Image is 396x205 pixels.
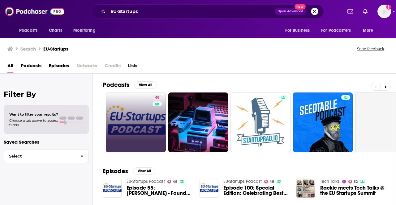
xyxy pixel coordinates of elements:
span: New [295,4,306,10]
span: Logged in as headlandconsultancy [377,5,391,18]
button: Open AdvancedNew [275,8,306,15]
h3: EU-Startups [43,46,68,52]
svg: Add a profile image [386,5,391,10]
span: Credits [105,61,121,73]
a: EU-Startups Podcast [223,179,262,184]
a: 52 [348,180,358,183]
button: open menu [15,25,45,36]
button: Select [4,149,89,163]
input: Search podcasts, credits, & more... [108,6,275,16]
a: Tech Talks [320,179,340,184]
a: EU-Startups Podcast [127,179,165,184]
a: EpisodesView All [103,167,155,175]
a: Charts [45,25,66,36]
span: More [363,26,373,35]
a: PodcastsView All [103,81,157,89]
span: Monitoring [73,26,95,35]
a: 48 [167,180,178,183]
button: View All [134,81,157,89]
button: Show profile menu [377,5,391,18]
span: 48 [269,180,274,183]
img: Episode 55: Thomas Ohr - Founder & CEO of EU-Startups: 10 Years of EU-Startups Summit | SPECIAL E... [103,179,122,198]
button: View All [133,167,155,175]
a: Episodes [49,61,69,73]
a: Show notifications dropdown [360,6,370,17]
span: Podcasts [19,26,37,35]
a: Show notifications dropdown [345,6,355,17]
span: Episode 55: [PERSON_NAME] - Founder & CEO of EU-Startups: 10 Years of EU-Startups Summit | SPECIA... [127,185,192,196]
a: 48 [153,95,162,100]
a: Podcasts [21,61,41,73]
img: Podchaser - Follow, Share and Rate Podcasts [5,6,64,17]
span: 48 [173,180,177,183]
button: open menu [317,25,360,36]
button: open menu [359,25,381,36]
img: Rackle meets Tech Talks @ the EU Startups Summit [296,179,315,198]
img: Episode 100: Special Edition: Celebrating Best of 100 EU-Startups Podcast Episodes [200,179,218,198]
span: Networks [76,61,97,73]
button: Send feedback [355,46,386,51]
h2: Filter By [4,90,89,99]
div: Search podcasts, credits, & more... [91,4,324,18]
span: Select [4,154,75,158]
a: Rackle meets Tech Talks @ the EU Startups Summit [320,185,386,196]
a: Lists [128,61,137,73]
a: Episode 55: Thomas Ohr - Founder & CEO of EU-Startups: 10 Years of EU-Startups Summit | SPECIAL E... [127,185,192,196]
span: Choose a tab above to access filters. [9,118,58,127]
span: For Business [285,26,310,35]
button: open menu [69,25,103,36]
h3: Search [20,46,36,52]
span: 52 [354,180,358,183]
button: open menu [281,25,317,36]
span: For Podcasters [321,26,351,35]
h2: Podcasts [103,81,129,89]
a: 48 [264,180,274,183]
span: Charts [49,26,62,35]
h2: Episodes [103,167,128,175]
a: Episode 100: Special Edition: Celebrating Best of 100 EU-Startups Podcast Episodes [223,185,289,196]
img: User Profile [377,5,391,18]
span: 48 [155,95,159,101]
p: Saved Searches [4,139,89,145]
a: 48 [106,92,166,152]
a: All [7,61,13,73]
span: Want to filter your results? [9,112,58,117]
span: Open Advanced [278,10,303,13]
